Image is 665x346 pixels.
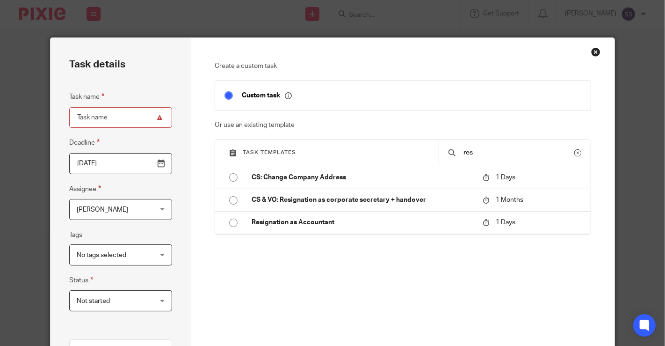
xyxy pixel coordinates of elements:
[215,120,591,130] p: Or use an existing template
[242,91,292,100] p: Custom task
[69,153,173,174] input: Pick a date
[252,173,473,182] p: CS: Change Company Address
[252,218,473,227] p: Resignation as Accountant
[252,195,473,205] p: CS & VO: Resignation as corporate secretary + handover
[69,184,101,194] label: Assignee
[69,230,82,240] label: Tags
[496,219,515,226] span: 1 Days
[215,61,591,71] p: Create a custom task
[496,174,515,181] span: 1 Days
[77,298,110,304] span: Not started
[69,91,104,102] label: Task name
[496,197,523,203] span: 1 Months
[243,150,296,155] span: Task templates
[591,47,600,57] div: Close this dialog window
[77,206,128,213] span: [PERSON_NAME]
[463,147,575,158] input: Search...
[69,57,125,73] h2: Task details
[69,107,173,128] input: Task name
[69,137,100,148] label: Deadline
[69,275,93,286] label: Status
[77,252,126,258] span: No tags selected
